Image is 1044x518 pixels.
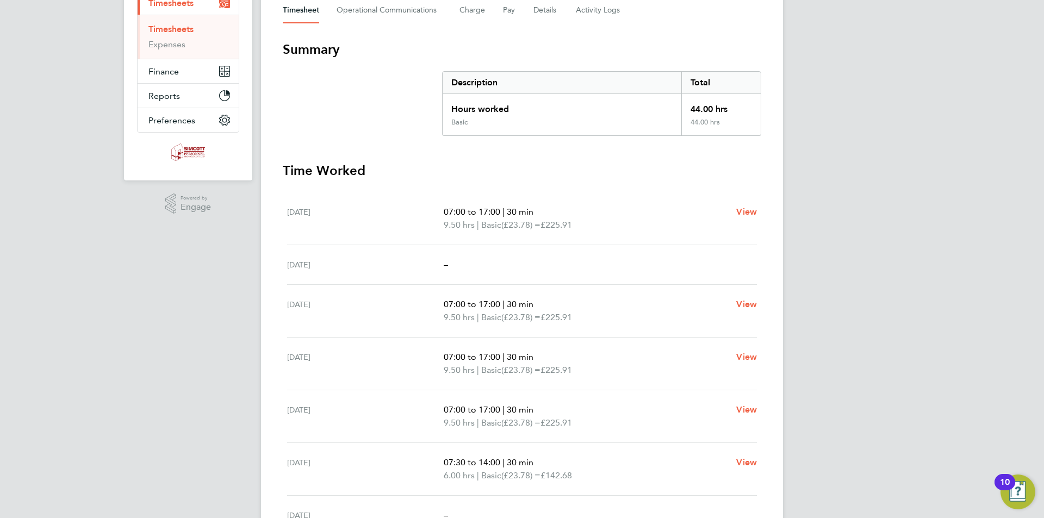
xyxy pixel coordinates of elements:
[137,143,239,161] a: Go to home page
[507,299,533,309] span: 30 min
[502,352,505,362] span: |
[540,365,572,375] span: £225.91
[507,404,533,415] span: 30 min
[138,59,239,83] button: Finance
[502,457,505,467] span: |
[501,417,540,428] span: (£23.78) =
[148,39,185,49] a: Expenses
[1000,482,1010,496] div: 10
[444,299,500,309] span: 07:00 to 17:00
[477,312,479,322] span: |
[283,41,761,58] h3: Summary
[287,351,444,377] div: [DATE]
[501,220,540,230] span: (£23.78) =
[444,352,500,362] span: 07:00 to 17:00
[481,219,501,232] span: Basic
[502,404,505,415] span: |
[181,203,211,212] span: Engage
[444,312,475,322] span: 9.50 hrs
[477,220,479,230] span: |
[507,352,533,362] span: 30 min
[138,15,239,59] div: Timesheets
[444,220,475,230] span: 9.50 hrs
[736,352,757,362] span: View
[165,194,212,214] a: Powered byEngage
[736,456,757,469] a: View
[736,457,757,467] span: View
[736,404,757,415] span: View
[540,417,572,428] span: £225.91
[540,312,572,322] span: £225.91
[1000,475,1035,509] button: Open Resource Center, 10 new notifications
[138,108,239,132] button: Preferences
[540,470,572,480] span: £142.68
[287,258,444,271] div: [DATE]
[443,94,681,118] div: Hours worked
[736,351,757,364] a: View
[451,118,468,127] div: Basic
[287,403,444,429] div: [DATE]
[138,84,239,108] button: Reports
[148,66,179,77] span: Finance
[501,365,540,375] span: (£23.78) =
[540,220,572,230] span: £225.91
[501,312,540,322] span: (£23.78) =
[283,162,761,179] h3: Time Worked
[477,365,479,375] span: |
[481,311,501,324] span: Basic
[507,457,533,467] span: 30 min
[477,417,479,428] span: |
[444,417,475,428] span: 9.50 hrs
[443,72,681,93] div: Description
[481,364,501,377] span: Basic
[501,470,540,480] span: (£23.78) =
[442,71,761,136] div: Summary
[502,299,505,309] span: |
[444,259,448,270] span: –
[681,72,761,93] div: Total
[481,469,501,482] span: Basic
[171,143,206,161] img: simcott-logo-retina.png
[681,118,761,135] div: 44.00 hrs
[148,91,180,101] span: Reports
[481,416,501,429] span: Basic
[477,470,479,480] span: |
[736,205,757,219] a: View
[736,299,757,309] span: View
[287,456,444,482] div: [DATE]
[507,207,533,217] span: 30 min
[444,365,475,375] span: 9.50 hrs
[444,457,500,467] span: 07:30 to 14:00
[736,207,757,217] span: View
[736,403,757,416] a: View
[181,194,211,203] span: Powered by
[148,24,194,34] a: Timesheets
[148,115,195,126] span: Preferences
[287,205,444,232] div: [DATE]
[444,207,500,217] span: 07:00 to 17:00
[444,404,500,415] span: 07:00 to 17:00
[736,298,757,311] a: View
[681,94,761,118] div: 44.00 hrs
[444,470,475,480] span: 6.00 hrs
[502,207,505,217] span: |
[287,298,444,324] div: [DATE]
